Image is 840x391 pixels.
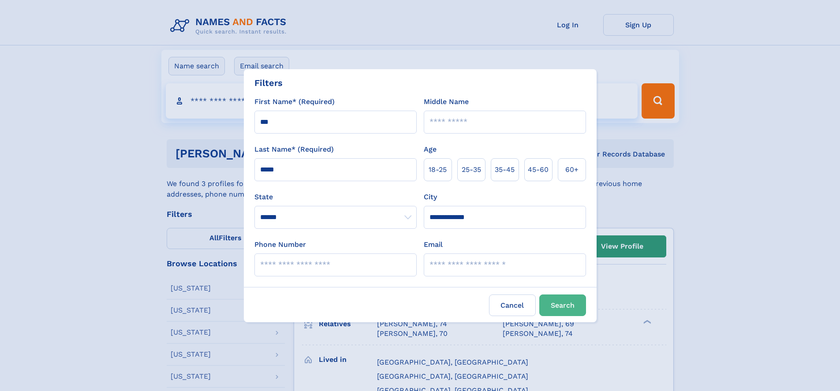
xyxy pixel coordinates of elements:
[462,164,481,175] span: 25‑35
[424,97,469,107] label: Middle Name
[254,192,417,202] label: State
[539,294,586,316] button: Search
[254,144,334,155] label: Last Name* (Required)
[565,164,579,175] span: 60+
[495,164,515,175] span: 35‑45
[254,239,306,250] label: Phone Number
[254,97,335,107] label: First Name* (Required)
[528,164,549,175] span: 45‑60
[424,239,443,250] label: Email
[489,294,536,316] label: Cancel
[424,192,437,202] label: City
[429,164,447,175] span: 18‑25
[254,76,283,89] div: Filters
[424,144,437,155] label: Age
